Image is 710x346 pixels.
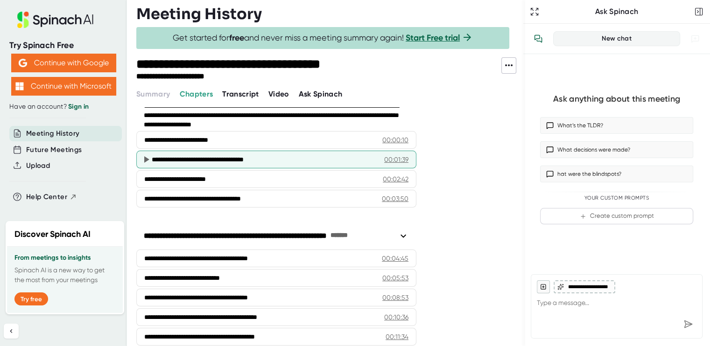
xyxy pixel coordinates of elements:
div: 00:02:42 [383,174,408,184]
button: Future Meetings [26,145,82,155]
button: Create custom prompt [540,208,693,224]
span: Chapters [179,90,213,98]
button: View conversation history [529,29,548,48]
div: Ask anything about this meeting [553,94,680,104]
div: 00:08:53 [382,293,408,302]
img: Aehbyd4JwY73AAAAAElFTkSuQmCC [19,59,27,67]
button: Collapse sidebar [4,324,19,339]
button: Video [268,89,289,100]
button: hat were the blindspots? [540,166,693,182]
span: Transcript [222,90,259,98]
div: 00:03:50 [382,194,408,203]
span: Help Center [26,192,67,202]
p: Spinach AI is a new way to get the most from your meetings [14,265,115,285]
div: 00:01:39 [384,155,408,164]
button: Try free [14,292,48,305]
h2: Discover Spinach AI [14,228,91,241]
button: Upload [26,160,50,171]
div: 00:04:45 [382,254,408,263]
div: 00:00:10 [382,135,408,145]
div: Send message [680,316,696,332]
button: Chapters [179,89,213,100]
div: Ask Spinach [541,7,692,16]
span: Get started for and never miss a meeting summary again! [173,33,473,43]
div: Try Spinach Free [9,40,118,51]
div: New chat [559,35,674,43]
h3: From meetings to insights [14,254,115,262]
div: Have an account? [9,103,118,111]
button: Close conversation sidebar [692,5,705,18]
button: What’s the TLDR? [540,117,693,134]
button: Help Center [26,192,77,202]
button: Summary [136,89,170,100]
a: Start Free trial [406,33,460,43]
div: 00:11:34 [386,332,408,341]
button: Continue with Microsoft [11,77,116,96]
b: free [229,33,244,43]
div: Your Custom Prompts [540,195,693,201]
h3: Meeting History [136,5,262,23]
button: Transcript [222,89,259,100]
a: Sign in [68,103,89,111]
span: Video [268,90,289,98]
div: 00:05:53 [382,273,408,283]
button: Meeting History [26,128,79,139]
div: 00:10:36 [384,312,408,322]
button: Expand to Ask Spinach page [528,5,541,18]
button: What decisions were made? [540,141,693,158]
span: Ask Spinach [299,90,343,98]
button: Ask Spinach [299,89,343,100]
span: Summary [136,90,170,98]
button: Continue with Google [11,54,116,72]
